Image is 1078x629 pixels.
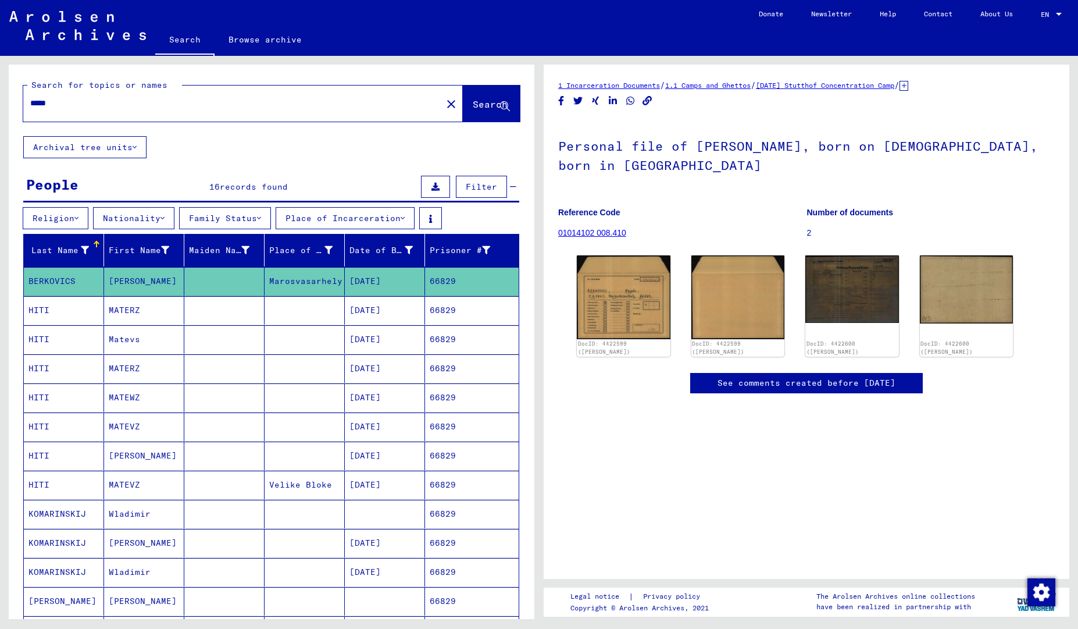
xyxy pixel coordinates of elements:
mat-cell: 66829 [425,442,519,470]
button: Religion [23,207,88,229]
img: 002.jpg [691,255,785,339]
mat-cell: [DATE] [345,325,425,354]
mat-cell: HITI [24,413,104,441]
p: Copyright © Arolsen Archives, 2021 [570,603,714,613]
div: Maiden Name [189,241,264,260]
mat-header-cell: Prisoner # [425,234,519,266]
mat-cell: 66829 [425,383,519,412]
mat-cell: HITI [24,354,104,383]
div: Last Name [28,241,103,260]
button: Share on Facebook [555,94,567,108]
mat-cell: 66829 [425,558,519,587]
mat-cell: BERKOVICS [24,267,104,296]
mat-cell: Velike Bloke [265,471,345,499]
mat-cell: KOMARINSKIJ [24,529,104,557]
div: Maiden Name [189,244,249,257]
div: Date of Birth [349,244,413,257]
mat-cell: MATEVZ [104,413,184,441]
mat-header-cell: Last Name [24,234,104,266]
mat-cell: 66829 [425,529,519,557]
button: Share on LinkedIn [607,94,619,108]
span: 16 [209,182,220,192]
mat-cell: 66829 [425,354,519,383]
mat-cell: 66829 [425,587,519,616]
mat-cell: HITI [24,442,104,470]
button: Share on Twitter [572,94,584,108]
mat-cell: 66829 [425,413,519,441]
a: 1 Incarceration Documents [558,81,660,90]
div: | [570,591,714,603]
b: Number of documents [807,208,894,217]
span: records found [220,182,288,192]
mat-cell: [PERSON_NAME] [104,529,184,557]
button: Clear [440,92,463,115]
mat-cell: KOMARINSKIJ [24,500,104,528]
div: Place of Birth [269,241,347,260]
div: Prisoner # [430,241,505,260]
mat-cell: KOMARINSKIJ [24,558,104,587]
button: Nationality [93,207,174,229]
div: Date of Birth [349,241,427,260]
button: Place of Incarceration [276,207,415,229]
div: Prisoner # [430,244,490,257]
mat-cell: 66829 [425,325,519,354]
mat-label: Search for topics or names [31,80,167,90]
a: 1.1 Camps and Ghettos [665,81,751,90]
mat-cell: [DATE] [345,529,425,557]
button: Search [463,86,520,122]
a: Search [155,26,215,56]
img: yv_logo.png [1015,587,1058,616]
p: have been realized in partnership with [816,602,975,612]
mat-cell: [PERSON_NAME] [104,587,184,616]
mat-header-cell: Date of Birth [345,234,425,266]
div: People [26,174,78,195]
img: Arolsen_neg.svg [9,11,146,40]
mat-cell: MATEVZ [104,471,184,499]
button: Filter [456,176,507,198]
mat-cell: MATEWZ [104,383,184,412]
img: 002.jpg [920,255,1013,324]
mat-header-cell: First Name [104,234,184,266]
a: DocID: 4422600 ([PERSON_NAME]) [806,340,859,355]
button: Copy link [641,94,654,108]
span: Search [473,98,508,110]
button: Family Status [179,207,271,229]
mat-cell: 66829 [425,500,519,528]
mat-cell: 66829 [425,296,519,325]
mat-cell: MATERZ [104,354,184,383]
mat-cell: [DATE] [345,296,425,325]
mat-cell: MATERZ [104,296,184,325]
span: / [751,80,756,90]
a: 01014102 008.410 [558,228,626,237]
mat-cell: [DATE] [345,413,425,441]
p: 2 [807,227,1055,239]
b: Reference Code [558,208,620,217]
mat-cell: HITI [24,325,104,354]
span: EN [1041,10,1054,19]
p: The Arolsen Archives online collections [816,591,975,602]
mat-cell: 66829 [425,267,519,296]
span: / [894,80,899,90]
mat-cell: 66829 [425,471,519,499]
div: Change consent [1027,578,1055,606]
mat-cell: [PERSON_NAME] [24,587,104,616]
div: First Name [109,241,184,260]
mat-cell: Wladimir [104,558,184,587]
img: Change consent [1027,578,1055,606]
mat-cell: Wladimir [104,500,184,528]
a: See comments created before [DATE] [718,377,895,389]
div: First Name [109,244,169,257]
button: Share on Xing [590,94,602,108]
a: DocID: 4422599 ([PERSON_NAME]) [578,340,630,355]
mat-cell: HITI [24,296,104,325]
mat-cell: [DATE] [345,442,425,470]
mat-cell: [DATE] [345,267,425,296]
mat-cell: [DATE] [345,383,425,412]
a: Legal notice [570,591,629,603]
img: 001.jpg [577,255,670,339]
mat-cell: Marosvasarhely [265,267,345,296]
mat-cell: Matevs [104,325,184,354]
mat-cell: [DATE] [345,558,425,587]
mat-header-cell: Place of Birth [265,234,345,266]
mat-cell: [PERSON_NAME] [104,442,184,470]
